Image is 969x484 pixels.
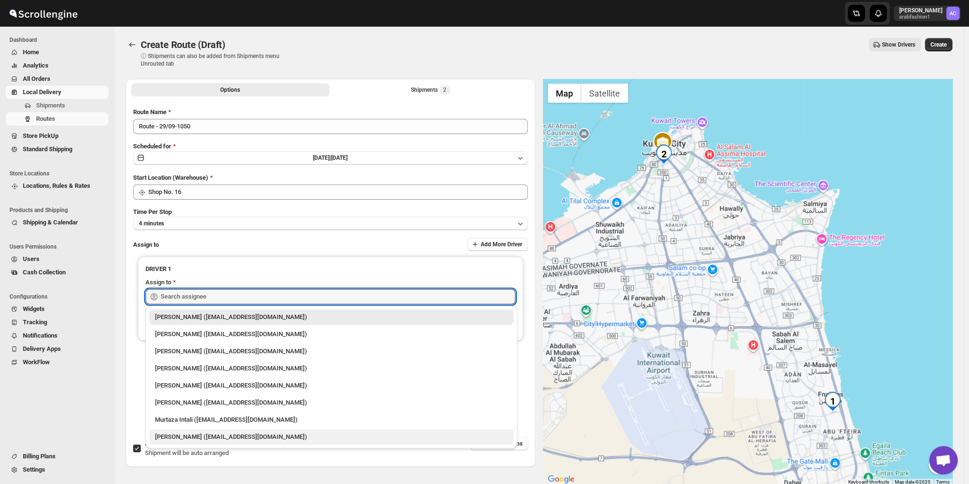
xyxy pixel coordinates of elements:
[6,463,108,476] button: Settings
[23,255,39,262] span: Users
[23,145,72,153] span: Standard Shipping
[23,182,90,189] span: Locations, Rules & Rates
[6,356,108,369] button: WorkFlow
[6,216,108,229] button: Shipping & Calendar
[823,392,842,411] div: 1
[23,453,56,460] span: Billing Plans
[882,41,915,48] span: Show Drivers
[161,289,515,304] input: Search assignee
[133,108,166,116] span: Route Name
[8,1,79,25] img: ScrollEngine
[145,449,229,456] span: Shipment will be auto arranged
[313,155,331,161] span: [DATE] |
[145,376,517,393] li: Manan Miyaji (miyaji5253@gmail.com)
[10,243,109,251] span: Users Permissions
[145,427,517,445] li: Nagendra Reddy (fnsalonsecretary@gmail.com)
[6,266,108,279] button: Cash Collection
[23,466,45,473] span: Settings
[331,155,348,161] span: [DATE]
[36,115,55,122] span: Routes
[899,14,942,20] p: arabfashion1
[10,36,109,44] span: Dashboard
[126,100,535,416] div: All Route Options
[155,347,508,356] div: [PERSON_NAME] ([EMAIL_ADDRESS][DOMAIN_NAME])
[133,241,159,248] span: Assign to
[654,145,673,164] div: 2
[23,345,61,352] span: Delivery Apps
[126,38,139,51] button: Routes
[467,238,528,251] button: Add More Driver
[155,364,508,373] div: [PERSON_NAME] ([EMAIL_ADDRESS][DOMAIN_NAME])
[141,52,291,68] p: ⓘ Shipments can also be added from Shipments menu Unrouted tab
[145,440,177,447] span: AI Optimize
[899,7,942,14] p: [PERSON_NAME]
[946,7,959,20] span: Abizer Chikhly
[155,381,508,390] div: [PERSON_NAME] ([EMAIL_ADDRESS][DOMAIN_NAME])
[23,358,50,366] span: WorkFlow
[133,119,528,134] input: Eg: Bengaluru Route
[6,302,108,316] button: Widgets
[6,46,108,59] button: Home
[6,179,108,193] button: Locations, Rules & Rates
[155,312,508,322] div: [PERSON_NAME] ([EMAIL_ADDRESS][DOMAIN_NAME])
[23,269,66,276] span: Cash Collection
[155,415,508,425] div: Murtaza Intali ([EMAIL_ADDRESS][DOMAIN_NAME])
[6,316,108,329] button: Tracking
[155,432,508,442] div: [PERSON_NAME] ([EMAIL_ADDRESS][DOMAIN_NAME])
[23,305,45,312] span: Widgets
[133,208,172,215] span: Time Per Stop
[6,72,108,86] button: All Orders
[145,342,517,359] li: Murtaza Bhai Sagwara (murtazarata786@gmail.com)
[411,85,450,95] div: Shipments
[155,329,508,339] div: [PERSON_NAME] ([EMAIL_ADDRESS][DOMAIN_NAME])
[950,10,956,17] text: AC
[6,99,108,112] button: Shipments
[145,264,515,274] h3: DRIVER 1
[145,310,517,325] li: Abizer Chikhly (abizertc@gmail.com)
[141,39,225,50] span: Create Route (Draft)
[443,86,446,94] span: 2
[145,393,517,410] li: Anil Trivedi (siddhu37.trivedi@gmail.com)
[145,325,517,342] li: Aziz Taher (azizchikhly53@gmail.com)
[155,398,508,407] div: [PERSON_NAME] ([EMAIL_ADDRESS][DOMAIN_NAME])
[23,48,39,56] span: Home
[23,132,58,139] span: Store PickUp
[145,359,517,376] li: Ali Hussain (alihita52@gmail.com)
[133,151,528,165] button: [DATE]|[DATE]
[10,206,109,214] span: Products and Shipping
[220,86,240,94] span: Options
[548,84,581,103] button: Show street map
[929,455,948,474] button: Map camera controls
[10,170,109,177] span: Store Locations
[23,332,58,339] span: Notifications
[23,88,61,96] span: Local Delivery
[148,184,528,200] input: Search location
[6,252,108,266] button: Users
[133,174,208,181] span: Start Location (Warehouse)
[133,143,171,150] span: Scheduled for
[481,241,522,248] span: Add More Driver
[925,38,952,51] button: Create
[930,41,947,48] span: Create
[23,75,50,82] span: All Orders
[6,342,108,356] button: Delivery Apps
[10,293,109,300] span: Configurations
[23,319,47,326] span: Tracking
[6,112,108,126] button: Routes
[331,83,530,97] button: Selected Shipments
[869,38,921,51] button: Show Drivers
[6,59,108,72] button: Analytics
[131,83,329,97] button: All Route Options
[145,278,171,287] div: Assign to
[23,219,78,226] span: Shipping & Calendar
[929,446,958,474] div: Open chat
[36,102,65,109] span: Shipments
[6,450,108,463] button: Billing Plans
[6,329,108,342] button: Notifications
[139,220,164,227] span: 4 minutes
[23,62,48,69] span: Analytics
[893,6,960,21] button: User menu
[581,84,628,103] button: Show satellite imagery
[133,217,528,230] button: 4 minutes
[145,410,517,427] li: Murtaza Intali (intaliwalamurtaza@gmail.com)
